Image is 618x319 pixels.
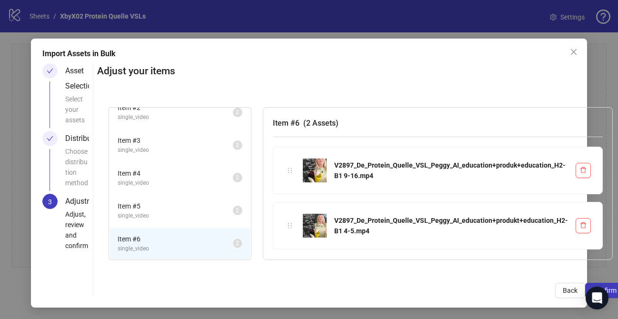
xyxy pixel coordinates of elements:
[285,220,295,231] div: holder
[233,239,242,248] sup: 2
[236,240,239,247] span: 2
[303,214,327,238] img: V2897_De_Protein_Quelle_VSL_Peggy_AI_education+produkt+education_H2-B1 4-5.mp4
[118,135,233,146] span: Item # 3
[233,108,242,117] sup: 2
[118,102,233,113] span: Item # 2
[236,207,239,214] span: 2
[118,234,233,244] span: Item # 6
[586,287,608,309] div: Open Intercom Messenger
[118,244,233,253] span: single_video
[65,194,111,209] div: Adjustment
[236,109,239,116] span: 2
[233,173,242,182] sup: 2
[42,48,576,60] div: Import Assets in Bulk
[118,168,233,179] span: Item # 4
[334,160,568,181] div: V2897_De_Protein_Quelle_VSL_Peggy_AI_education+produk+education_H2-B1 9-16.mp4
[65,63,104,94] div: Asset Selection
[47,68,53,74] span: check
[118,146,233,155] span: single_video
[65,146,89,194] div: Choose distribution method
[287,222,293,229] span: holder
[233,140,242,150] sup: 2
[285,165,295,176] div: holder
[118,211,233,220] span: single_video
[303,159,327,182] img: V2897_De_Protein_Quelle_VSL_Peggy_AI_education+produk+education_H2-B1 9-16.mp4
[563,287,578,294] span: Back
[566,44,581,60] button: Close
[65,209,89,257] div: Adjust, review and confirm
[303,119,339,128] span: ( 2 Assets )
[576,218,591,233] button: Delete
[48,198,52,206] span: 3
[47,135,53,142] span: check
[576,163,591,178] button: Delete
[570,48,578,56] span: close
[118,179,233,188] span: single_video
[65,131,112,146] div: Distribution
[334,215,568,236] div: V2897_De_Protein_Quelle_VSL_Peggy_AI_education+produkt+education_H2-B1 4-5.mp4
[273,117,603,129] h3: Item # 6
[580,167,587,173] span: delete
[555,283,585,298] button: Back
[118,201,233,211] span: Item # 5
[287,167,293,174] span: holder
[236,174,239,181] span: 2
[233,206,242,215] sup: 2
[65,94,89,131] div: Select your assets
[236,142,239,149] span: 2
[118,113,233,122] span: single_video
[580,222,587,229] span: delete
